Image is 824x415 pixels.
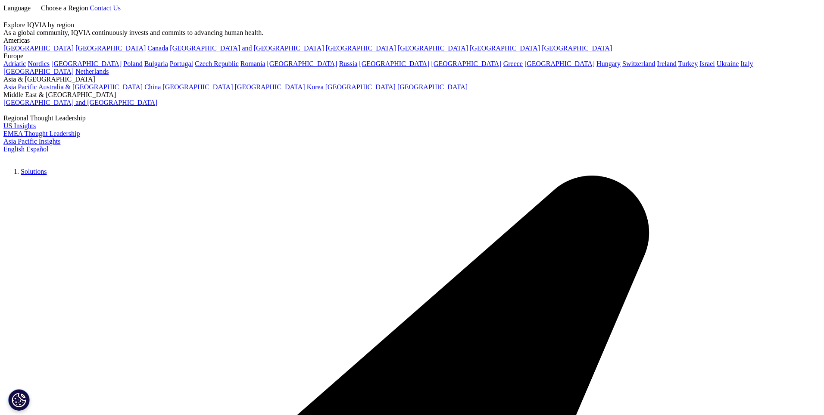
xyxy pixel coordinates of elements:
a: Asia Pacific Insights [3,138,60,145]
a: Netherlands [75,68,109,75]
div: As a global community, IQVIA continuously invests and commits to advancing human health. [3,29,821,37]
a: Bulgaria [144,60,168,67]
a: Ireland [657,60,677,67]
a: [GEOGRAPHIC_DATA] [51,60,122,67]
a: Czech Republic [195,60,239,67]
a: [GEOGRAPHIC_DATA] [431,60,502,67]
a: Nordics [28,60,50,67]
a: [GEOGRAPHIC_DATA] [326,44,396,52]
div: Explore IQVIA by region [3,21,821,29]
a: Asia Pacific [3,83,37,91]
div: Asia & [GEOGRAPHIC_DATA] [3,75,821,83]
a: [GEOGRAPHIC_DATA] [3,68,74,75]
span: Language [3,4,31,12]
a: Romania [240,60,265,67]
a: [GEOGRAPHIC_DATA] and [GEOGRAPHIC_DATA] [3,99,157,106]
a: [GEOGRAPHIC_DATA] [524,60,595,67]
a: Ukraine [717,60,739,67]
a: Portugal [170,60,193,67]
div: Regional Thought Leadership [3,114,821,122]
a: English [3,145,25,153]
a: [GEOGRAPHIC_DATA] [235,83,305,91]
a: [GEOGRAPHIC_DATA] and [GEOGRAPHIC_DATA] [170,44,324,52]
a: Español [26,145,49,153]
a: Canada [147,44,168,52]
a: [GEOGRAPHIC_DATA] [397,83,468,91]
a: Adriatic [3,60,26,67]
a: [GEOGRAPHIC_DATA] [267,60,337,67]
a: Turkey [678,60,698,67]
a: Switzerland [622,60,655,67]
div: Americas [3,37,821,44]
a: Italy [740,60,753,67]
a: Australia & [GEOGRAPHIC_DATA] [38,83,143,91]
a: [GEOGRAPHIC_DATA] [75,44,146,52]
a: Poland [123,60,142,67]
a: Korea [307,83,324,91]
div: Middle East & [GEOGRAPHIC_DATA] [3,91,821,99]
a: EMEA Thought Leadership [3,130,80,137]
a: [GEOGRAPHIC_DATA] [3,44,74,52]
span: Choose a Region [41,4,88,12]
a: Solutions [21,168,47,175]
a: China [144,83,161,91]
div: Europe [3,52,821,60]
a: Russia [339,60,358,67]
a: [GEOGRAPHIC_DATA] [325,83,396,91]
a: [GEOGRAPHIC_DATA] [398,44,468,52]
a: Israel [699,60,715,67]
button: Configuración de cookies [8,389,30,411]
a: [GEOGRAPHIC_DATA] [162,83,233,91]
a: US Insights [3,122,36,129]
a: [GEOGRAPHIC_DATA] [359,60,429,67]
a: Hungary [596,60,621,67]
a: Greece [503,60,523,67]
a: Contact Us [90,4,121,12]
a: [GEOGRAPHIC_DATA] [542,44,612,52]
a: [GEOGRAPHIC_DATA] [470,44,540,52]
